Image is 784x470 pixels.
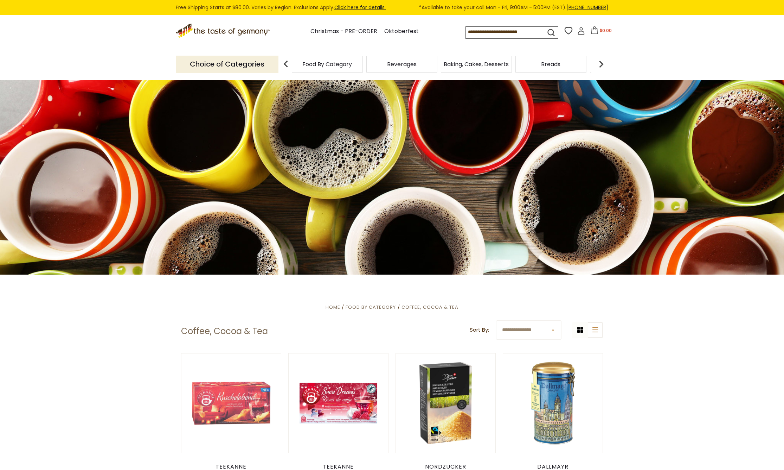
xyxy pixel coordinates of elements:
a: Beverages [387,62,417,67]
img: previous arrow [279,57,293,71]
a: Click here for details. [334,4,386,11]
p: Choice of Categories [176,56,278,73]
a: Food By Category [302,62,352,67]
a: Baking, Cakes, Desserts [444,62,509,67]
button: $0.00 [586,26,616,37]
img: Teekanne "Snow Dreams" Raspberry Cream and Meringue Flavor Tea, 18 bags, 1.59 oz [289,353,388,453]
a: Coffee, Cocoa & Tea [401,304,458,311]
label: Sort By: [470,326,489,334]
img: Dan Sukker Granulated Danish Brown Raw Sugar, 17.6 oz [396,353,495,453]
img: Teekanne “Kuschelabend" Fruity Spiced Tea, 20 bags, 1.59 oz [181,353,281,453]
a: Christmas - PRE-ORDER [310,27,377,36]
a: Food By Category [346,304,396,311]
a: Breads [541,62,560,67]
h1: Coffee, Cocoa & Tea [181,326,268,337]
img: Dallmayr "San Sebastian" Guatemalan Coffee in Munich Scene Gift Tin, 17.6 oz. [503,353,603,453]
span: $0.00 [600,27,612,33]
span: *Available to take your call Mon - Fri, 9:00AM - 5:00PM (EST). [419,4,608,12]
div: Free Shipping Starts at $80.00. Varies by Region. Exclusions Apply. [176,4,608,12]
a: [PHONE_NUMBER] [566,4,608,11]
img: next arrow [594,57,608,71]
a: Oktoberfest [384,27,419,36]
a: Home [326,304,340,311]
